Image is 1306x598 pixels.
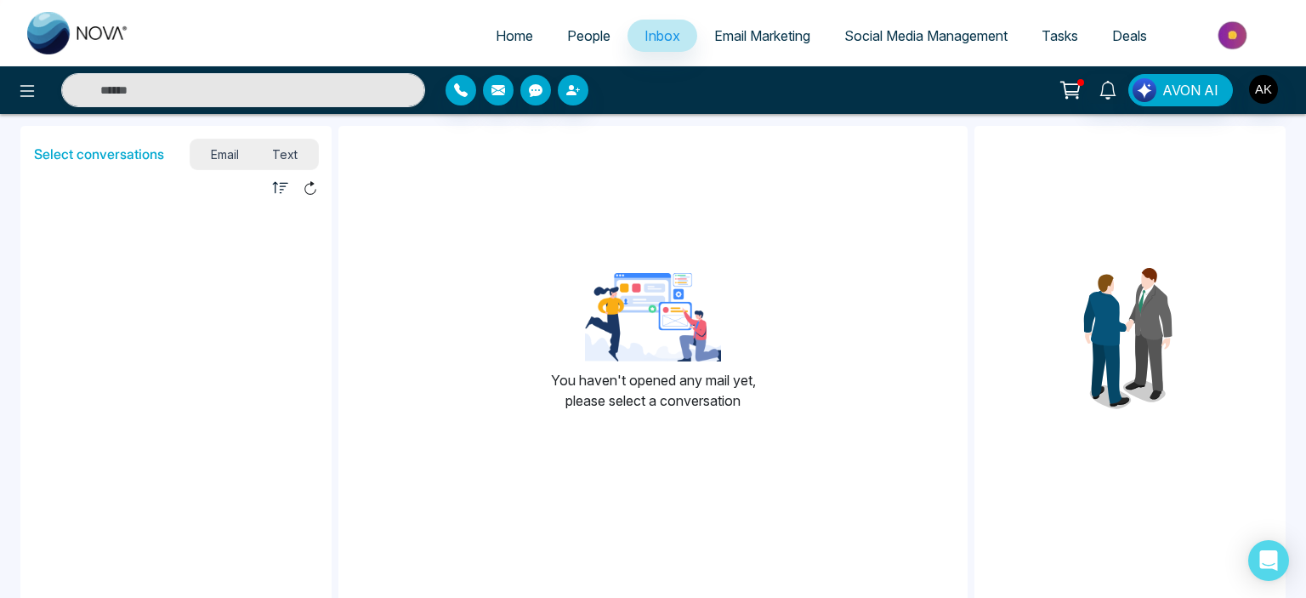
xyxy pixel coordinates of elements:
[27,12,129,54] img: Nova CRM Logo
[627,20,697,52] a: Inbox
[1249,75,1278,104] img: User Avatar
[714,27,810,44] span: Email Marketing
[1025,20,1095,52] a: Tasks
[479,20,550,52] a: Home
[697,20,827,52] a: Email Marketing
[1042,27,1078,44] span: Tasks
[1248,540,1289,581] div: Open Intercom Messenger
[1095,20,1164,52] a: Deals
[496,27,533,44] span: Home
[567,27,610,44] span: People
[827,20,1025,52] a: Social Media Management
[644,27,680,44] span: Inbox
[1133,78,1156,102] img: Lead Flow
[1162,80,1218,100] span: AVON AI
[194,143,256,166] span: Email
[1112,27,1147,44] span: Deals
[256,143,315,166] span: Text
[585,273,721,361] img: landing-page-for-google-ads-3.png
[551,370,756,411] p: You haven't opened any mail yet, please select a conversation
[1173,16,1296,54] img: Market-place.gif
[34,146,164,162] h5: Select conversations
[1128,74,1233,106] button: AVON AI
[844,27,1008,44] span: Social Media Management
[550,20,627,52] a: People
